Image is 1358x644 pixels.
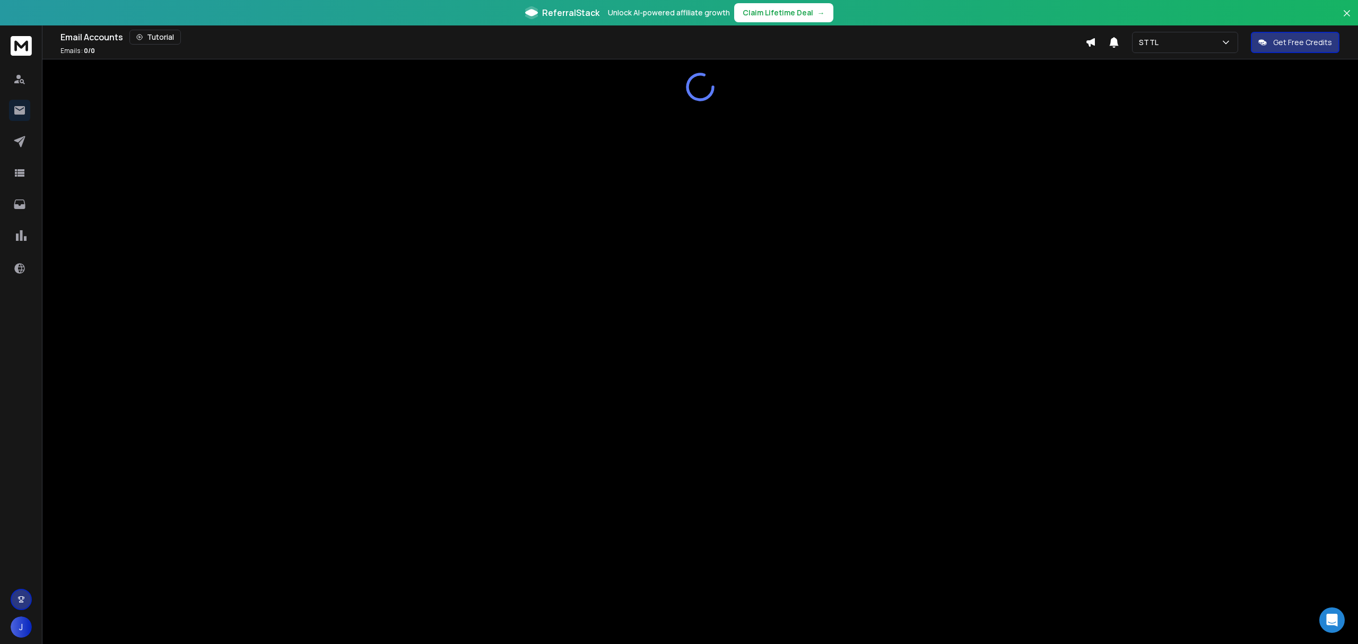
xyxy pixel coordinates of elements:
div: Email Accounts [60,30,1085,45]
button: Claim Lifetime Deal→ [734,3,833,22]
button: J [11,616,32,638]
p: Emails : [60,47,95,55]
p: STTL [1139,37,1163,48]
button: Close banner [1340,6,1354,32]
p: Get Free Credits [1273,37,1332,48]
span: 0 / 0 [84,46,95,55]
span: ReferralStack [542,6,599,19]
p: Unlock AI-powered affiliate growth [608,7,730,18]
button: Tutorial [129,30,181,45]
button: Get Free Credits [1251,32,1339,53]
div: Open Intercom Messenger [1319,607,1345,633]
span: → [817,7,825,18]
